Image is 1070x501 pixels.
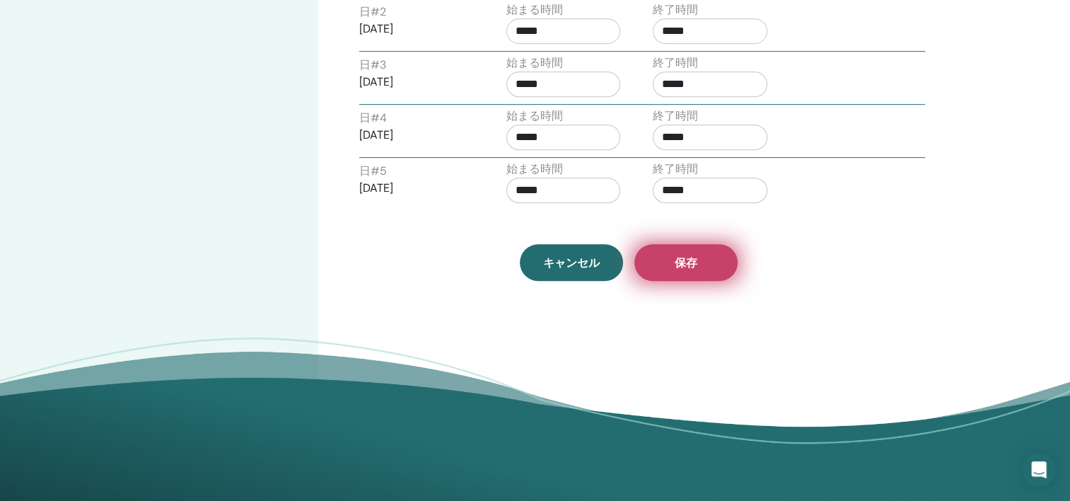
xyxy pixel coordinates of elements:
a: キャンセル [520,244,623,281]
label: 終了時間 [653,108,698,125]
label: 始まる時間 [506,108,563,125]
p: [DATE] [359,180,474,197]
label: 日 # 4 [359,110,387,127]
label: 終了時間 [653,1,698,18]
label: 始まる時間 [506,54,563,71]
label: 日 # 5 [359,163,387,180]
label: 始まる時間 [506,1,563,18]
span: キャンセル [543,255,600,270]
span: 保存 [675,255,697,270]
p: [DATE] [359,74,474,91]
label: 始まる時間 [506,161,563,178]
label: 日 # 2 [359,4,386,21]
div: Open Intercom Messenger [1022,453,1056,487]
label: 日 # 3 [359,57,386,74]
label: 終了時間 [653,54,698,71]
p: [DATE] [359,21,474,38]
p: [DATE] [359,127,474,144]
label: 終了時間 [653,161,698,178]
button: 保存 [634,244,738,281]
